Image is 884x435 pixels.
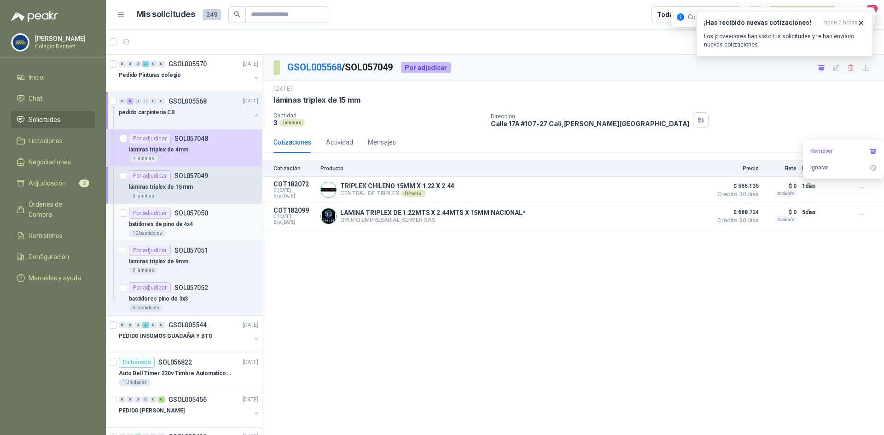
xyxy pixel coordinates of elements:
span: Solicitudes [29,115,60,125]
p: Cotización añadida al carrito de adjudicación [688,12,817,22]
p: SOL057050 [174,210,208,216]
p: láminas triplex de 9mm [129,257,188,266]
p: Flete [764,165,797,172]
p: 5 días [802,207,825,218]
p: GSOL005544 [169,322,207,328]
span: Exp: [DATE] [273,193,315,199]
span: C: [DATE] [273,188,315,193]
p: 1 días [802,180,825,191]
div: 0 [119,98,126,104]
p: láminas triplex de 15 mm [129,183,193,191]
div: Por adjudicar [129,245,171,256]
p: Los proveedores han visto tus solicitudes y te han enviado nuevas cotizaciones. [704,32,865,49]
p: batidores de pino de 4x4 [129,220,193,229]
div: láminas [279,119,305,127]
div: Por adjudicar [129,133,171,144]
span: 13 [866,4,878,13]
span: 2 [79,180,89,187]
div: Por adjudicar [401,62,451,73]
h1: Mis solicitudes [136,8,195,21]
div: 0 [134,61,141,67]
div: 0 [127,396,134,403]
div: 1 Unidades [119,379,151,386]
p: COT182099 [273,207,315,214]
p: [DATE] [273,85,292,93]
p: SOL057049 [174,173,208,179]
span: Manuales y ayuda [29,273,81,283]
span: Órdenes de Compra [29,199,86,220]
div: 0 [142,98,149,104]
div: 0 [150,322,157,328]
p: / SOL057049 [287,60,394,75]
p: GSOL005456 [169,396,207,403]
p: LAMINA TRIPLEX DE 1.22MTS X 2.44MTS X 15MM NACIONAL* [340,209,526,216]
div: 0 [127,322,134,328]
a: GSOL005568 [287,62,342,73]
p: Dirección [491,113,690,120]
p: Cantidad [273,112,483,119]
a: Por adjudicarSOL057051láminas triplex de 9mm2 laminas [106,241,262,278]
div: Todas [657,10,676,20]
p: Entrega [802,165,825,172]
p: Producto [320,165,707,172]
p: [PERSON_NAME] [35,35,93,42]
span: hace 2 horas [824,19,858,27]
a: Remisiones [11,227,95,244]
div: 0 [119,396,126,403]
a: Adjudicación2 [11,174,95,192]
div: 1 láminas [129,155,158,162]
p: [DATE] [243,97,258,106]
p: SOL057052 [174,284,208,291]
p: pedido carpinteria CB [119,108,174,117]
div: 0 [158,98,165,104]
div: Incluido [775,216,797,223]
p: TRIPLEX CHILENO 15MM X 1.22 X 2.44 [340,182,454,190]
a: En tránsitoSOL056822[DATE] Auto Bell Timer 220v Timbre Automatico Para Colegios, Indust1 Unidades [106,353,262,390]
div: 5 [127,98,134,104]
p: SOL057048 [174,135,208,142]
button: Remover [807,144,880,158]
div: Mensajes [368,137,396,147]
a: Por adjudicarSOL057049láminas triplex de 15 mm3 láminas [106,167,262,204]
div: 0 [119,322,126,328]
p: SOL057051 [174,247,208,254]
span: $ 688.724 [713,207,759,218]
div: 6 [158,396,165,403]
span: Inicio [29,72,43,82]
div: 10 bastidores [129,230,166,237]
p: Calle 17A #107-27 Cali , [PERSON_NAME][GEOGRAPHIC_DATA] [491,120,690,128]
span: Exp: [DATE] [273,220,315,225]
button: ¡Has recibido nuevas cotizaciones!hace 2 horas Los proveedores han visto tus solicitudes y te han... [696,11,873,57]
button: Nueva solicitud [767,6,837,23]
button: Ignorar [807,160,880,175]
p: 3 [273,119,278,127]
div: 0 [158,322,165,328]
p: SOL056822 [158,359,192,365]
p: GRUPO EMPRESARIAL SERVER SAS [340,216,526,223]
p: Cotización [273,165,315,172]
a: 0 5 0 0 0 0 GSOL005568[DATE] pedido carpinteria CB [119,96,260,125]
a: Por adjudicarSOL057050batidores de pino de 4x410 bastidores [106,204,262,241]
p: GSOL005568 [169,98,207,104]
a: Por adjudicarSOL057052bastidores pino de 3x38 bastidores [106,278,262,316]
span: info-circle [677,13,684,21]
p: GSOL005570 [169,61,207,67]
div: Por adjudicar [129,282,171,293]
div: 0 [134,322,141,328]
span: Chat [29,93,42,104]
img: Company Logo [321,209,336,224]
p: bastidores pino de 3x3 [129,295,188,303]
div: Actividad [326,137,353,147]
div: 0 [142,396,149,403]
a: Chat [11,90,95,107]
a: Solicitudes [11,111,95,128]
span: Licitaciones [29,136,63,146]
div: Directo [401,190,425,197]
a: Negociaciones [11,153,95,171]
p: $ 0 [764,180,797,191]
span: Remisiones [29,231,63,241]
div: Incluido [775,190,797,197]
p: láminas triplex de 4mm [129,145,188,154]
p: [DATE] [243,395,258,404]
a: 0 0 0 3 0 0 GSOL005544[DATE] PEDIDO INSUMOS GUADAÑA Y BTO [119,319,260,349]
